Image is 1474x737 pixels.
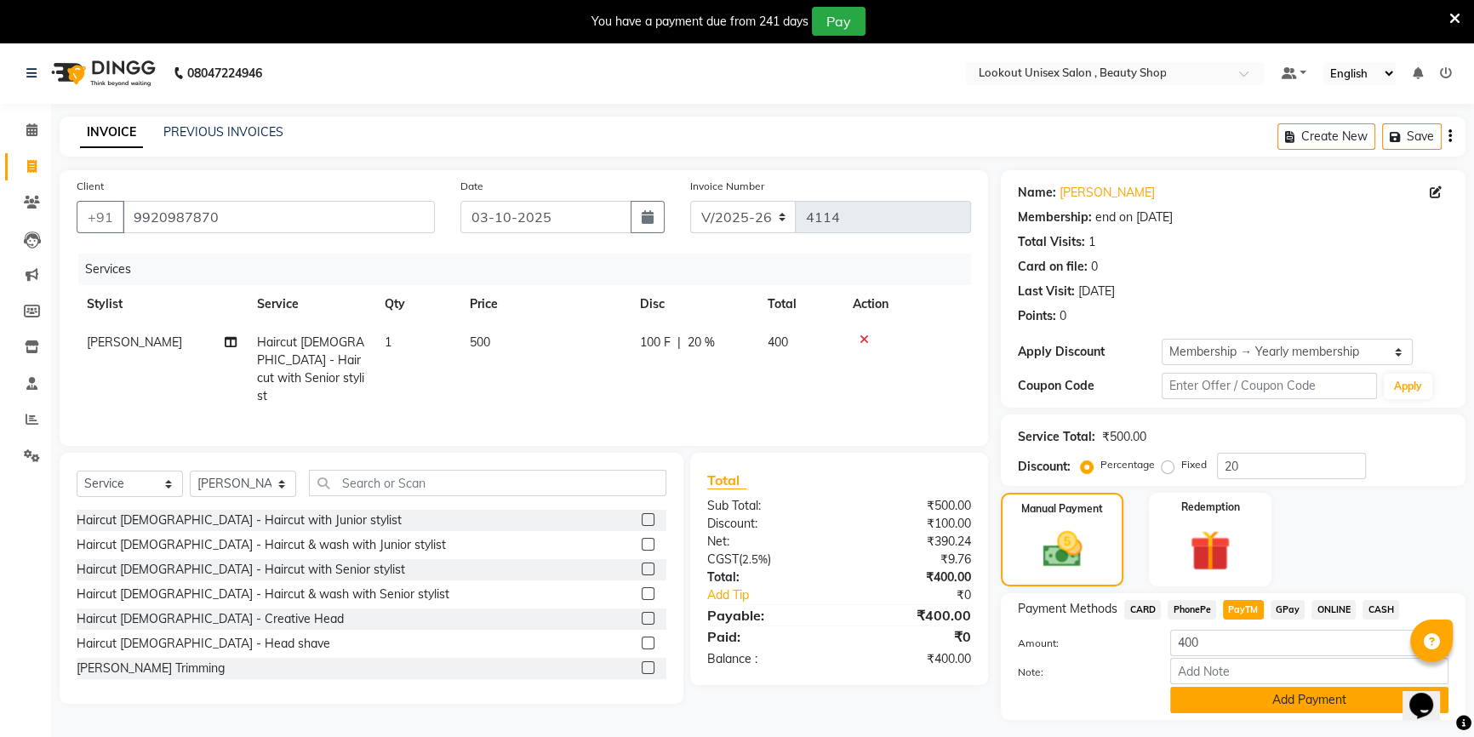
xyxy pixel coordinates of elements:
[694,605,839,626] div: Payable:
[470,334,490,350] span: 500
[677,334,681,351] span: |
[77,610,344,628] div: Haircut [DEMOGRAPHIC_DATA] - Creative Head
[1162,373,1377,399] input: Enter Offer / Coupon Code
[385,334,391,350] span: 1
[1382,123,1442,150] button: Save
[77,586,449,603] div: Haircut [DEMOGRAPHIC_DATA] - Haircut & wash with Senior stylist
[77,635,330,653] div: Haircut [DEMOGRAPHIC_DATA] - Head shave
[309,470,666,496] input: Search or Scan
[1363,600,1399,620] span: CASH
[1170,630,1448,656] input: Amount
[1018,458,1071,476] div: Discount:
[1403,669,1457,720] iframe: chat widget
[1384,374,1432,399] button: Apply
[257,334,364,403] span: Haircut [DEMOGRAPHIC_DATA] - Haircut with Senior stylist
[707,471,746,489] span: Total
[630,285,757,323] th: Disc
[694,626,839,647] div: Paid:
[1018,209,1092,226] div: Membership:
[80,117,143,148] a: INVOICE
[1168,600,1216,620] span: PhonePe
[839,605,984,626] div: ₹400.00
[768,334,788,350] span: 400
[247,285,374,323] th: Service
[1177,525,1243,576] img: _gift.svg
[1078,283,1115,300] div: [DATE]
[694,497,839,515] div: Sub Total:
[694,586,864,604] a: Add Tip
[839,551,984,568] div: ₹9.76
[839,626,984,647] div: ₹0
[77,660,225,677] div: [PERSON_NAME] Trimming
[839,515,984,533] div: ₹100.00
[694,551,839,568] div: ( )
[1021,501,1103,517] label: Manual Payment
[707,551,739,567] span: CGST
[843,285,971,323] th: Action
[1271,600,1305,620] span: GPay
[694,533,839,551] div: Net:
[87,334,182,350] span: [PERSON_NAME]
[1060,184,1155,202] a: [PERSON_NAME]
[187,49,262,97] b: 08047224946
[1005,636,1157,651] label: Amount:
[839,497,984,515] div: ₹500.00
[742,552,768,566] span: 2.5%
[1277,123,1375,150] button: Create New
[123,201,435,233] input: Search by Name/Mobile/Email/Code
[1005,665,1157,680] label: Note:
[1018,428,1095,446] div: Service Total:
[839,650,984,668] div: ₹400.00
[1091,258,1098,276] div: 0
[640,334,671,351] span: 100 F
[1311,600,1356,620] span: ONLINE
[812,7,866,36] button: Pay
[77,561,405,579] div: Haircut [DEMOGRAPHIC_DATA] - Haircut with Senior stylist
[839,568,984,586] div: ₹400.00
[591,13,808,31] div: You have a payment due from 241 days
[77,536,446,554] div: Haircut [DEMOGRAPHIC_DATA] - Haircut & wash with Junior stylist
[77,179,104,194] label: Client
[1018,258,1088,276] div: Card on file:
[1060,307,1066,325] div: 0
[757,285,843,323] th: Total
[1170,658,1448,684] input: Add Note
[1018,283,1075,300] div: Last Visit:
[77,201,124,233] button: +91
[1018,184,1056,202] div: Name:
[1102,428,1146,446] div: ₹500.00
[1018,343,1162,361] div: Apply Discount
[694,515,839,533] div: Discount:
[1181,500,1240,515] label: Redemption
[77,511,402,529] div: Haircut [DEMOGRAPHIC_DATA] - Haircut with Junior stylist
[163,124,283,140] a: PREVIOUS INVOICES
[1181,457,1207,472] label: Fixed
[43,49,160,97] img: logo
[1095,209,1173,226] div: end on [DATE]
[690,179,764,194] label: Invoice Number
[1088,233,1095,251] div: 1
[694,568,839,586] div: Total:
[694,650,839,668] div: Balance :
[374,285,460,323] th: Qty
[1018,600,1117,618] span: Payment Methods
[1018,233,1085,251] div: Total Visits:
[839,533,984,551] div: ₹390.24
[1100,457,1155,472] label: Percentage
[460,285,630,323] th: Price
[1018,307,1056,325] div: Points:
[77,285,247,323] th: Stylist
[1223,600,1264,620] span: PayTM
[1031,527,1094,572] img: _cash.svg
[1124,600,1161,620] span: CARD
[863,586,984,604] div: ₹0
[460,179,483,194] label: Date
[1170,687,1448,713] button: Add Payment
[688,334,715,351] span: 20 %
[78,254,984,285] div: Services
[1018,377,1162,395] div: Coupon Code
